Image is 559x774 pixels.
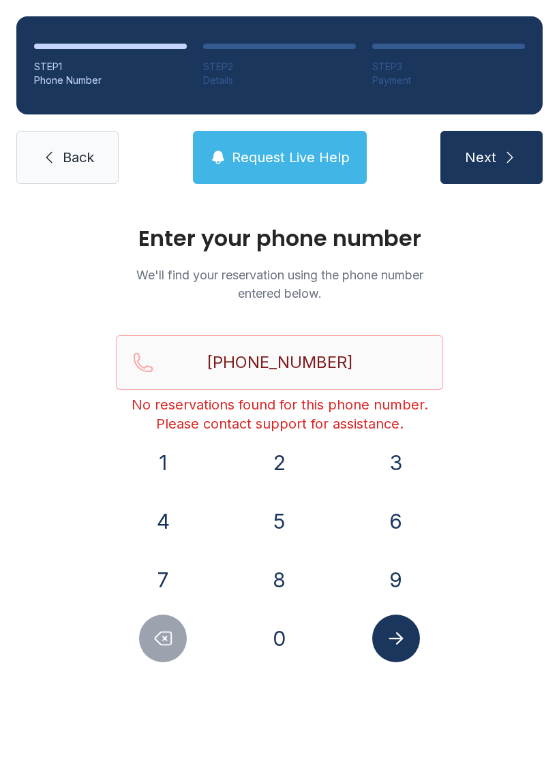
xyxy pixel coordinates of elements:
div: STEP 1 [34,60,187,74]
div: No reservations found for this phone number. Please contact support for assistance. [116,395,443,433]
button: 6 [372,497,420,545]
button: 2 [256,439,303,486]
span: Back [63,148,94,167]
button: 8 [256,556,303,604]
button: 3 [372,439,420,486]
div: Phone Number [34,74,187,87]
span: Next [465,148,496,167]
button: 7 [139,556,187,604]
button: 4 [139,497,187,545]
span: Request Live Help [232,148,350,167]
div: STEP 2 [203,60,356,74]
button: Delete number [139,615,187,662]
input: Reservation phone number [116,335,443,390]
div: STEP 3 [372,60,525,74]
button: 9 [372,556,420,604]
div: Details [203,74,356,87]
button: Submit lookup form [372,615,420,662]
div: Payment [372,74,525,87]
button: 5 [256,497,303,545]
button: 1 [139,439,187,486]
p: We'll find your reservation using the phone number entered below. [116,266,443,303]
button: 0 [256,615,303,662]
h1: Enter your phone number [116,228,443,249]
